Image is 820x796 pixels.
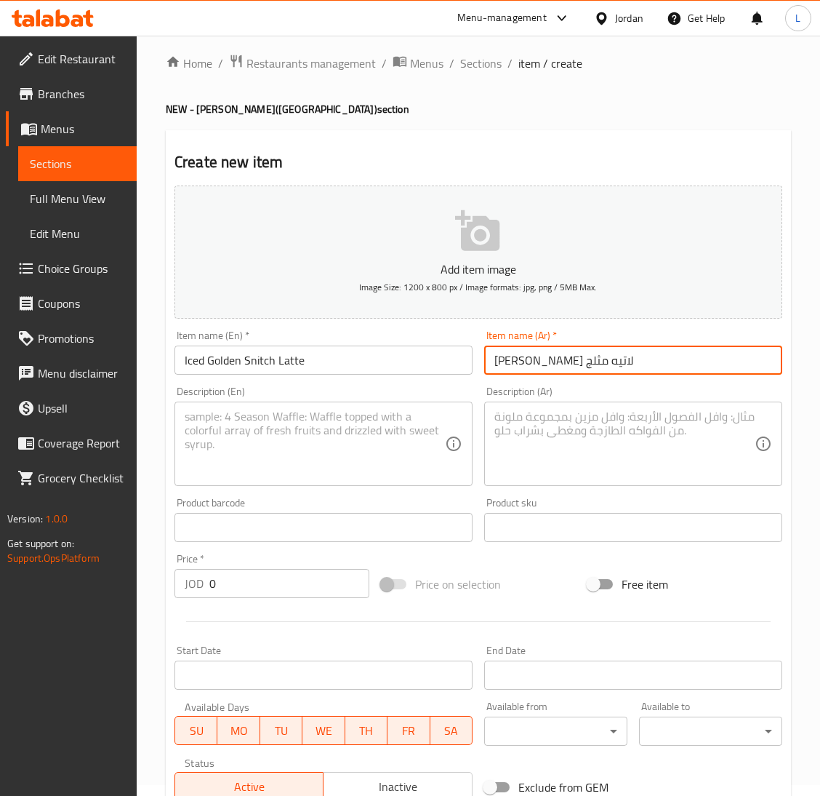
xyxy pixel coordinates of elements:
button: SA [430,716,473,745]
span: Get support on: [7,534,74,553]
span: Full Menu View [30,190,125,207]
a: Edit Restaurant [6,41,137,76]
input: Please enter product sku [484,513,782,542]
h2: Create new item [174,151,782,173]
a: Choice Groups [6,251,137,286]
span: Version: [7,509,43,528]
span: Menus [41,120,125,138]
nav: breadcrumb [166,54,791,73]
button: WE [302,716,345,745]
li: / [449,55,454,72]
a: Promotions [6,321,137,356]
p: Add item image [197,260,760,278]
div: ​ [639,717,782,746]
li: / [507,55,512,72]
span: TU [266,720,297,741]
span: Edit Restaurant [38,50,125,68]
span: MO [223,720,254,741]
a: Full Menu View [18,181,137,216]
span: Choice Groups [38,260,125,277]
a: Grocery Checklist [6,461,137,495]
input: Enter name Ar [484,346,782,375]
a: Home [166,55,212,72]
span: L [795,10,800,26]
span: Branches [38,85,125,103]
a: Sections [460,55,502,72]
a: Restaurants management [229,54,376,73]
span: Image Size: 1200 x 800 px / Image formats: jpg, png / 5MB Max. [359,279,597,295]
li: / [382,55,387,72]
a: Menus [6,111,137,146]
div: Jordan [615,10,643,26]
li: / [218,55,223,72]
span: SU [181,720,212,741]
input: Enter name En [174,346,473,375]
span: FR [393,720,424,741]
span: SA [436,720,467,741]
button: TH [345,716,387,745]
a: Menus [393,54,443,73]
a: Coupons [6,286,137,321]
button: Add item imageImage Size: 1200 x 800 px / Image formats: jpg, png / 5MB Max. [174,186,782,319]
span: Coupons [38,295,125,312]
span: Edit Menu [30,225,125,242]
a: Menu disclaimer [6,356,137,391]
span: item / create [518,55,582,72]
button: TU [260,716,302,745]
span: Restaurants management [246,55,376,72]
input: Please enter price [209,569,369,598]
input: Please enter product barcode [174,513,473,542]
span: Sections [30,155,125,172]
span: Coverage Report [38,434,125,452]
div: ​ [484,717,627,746]
a: Upsell [6,391,137,426]
span: Upsell [38,399,125,417]
a: Sections [18,146,137,181]
h4: NEW - [PERSON_NAME]([GEOGRAPHIC_DATA]) section [166,102,791,116]
button: FR [387,716,430,745]
div: Menu-management [457,9,547,27]
span: WE [308,720,339,741]
a: Edit Menu [18,216,137,251]
span: Grocery Checklist [38,469,125,487]
a: Coverage Report [6,426,137,461]
span: 1.0.0 [45,509,68,528]
span: Free item [622,576,668,593]
button: MO [217,716,260,745]
button: SU [174,716,217,745]
span: Promotions [38,330,125,347]
p: JOD [185,575,204,592]
span: Exclude from GEM [518,779,608,796]
span: Menu disclaimer [38,365,125,382]
span: TH [351,720,382,741]
a: Branches [6,76,137,111]
a: Support.OpsPlatform [7,549,100,568]
span: Menus [410,55,443,72]
span: Price on selection [415,576,501,593]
